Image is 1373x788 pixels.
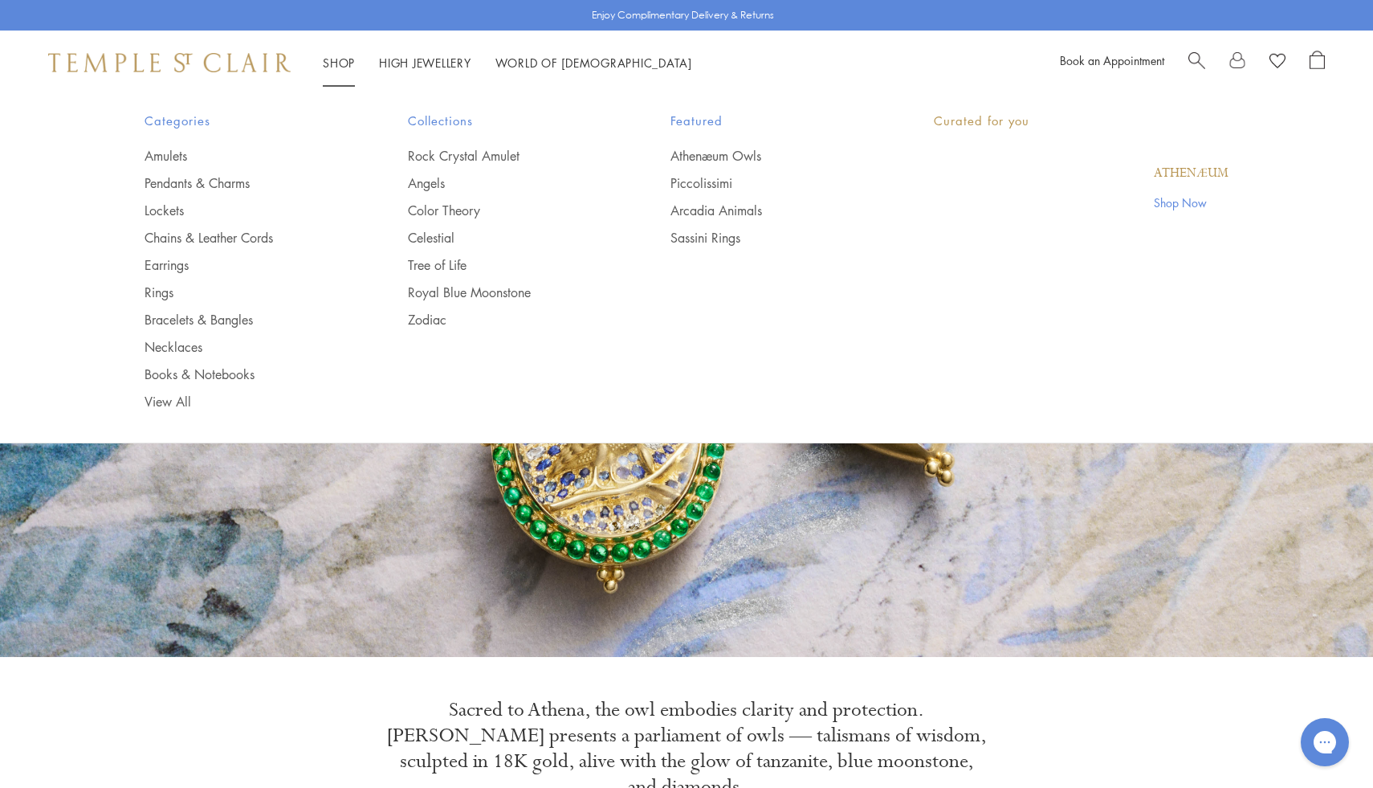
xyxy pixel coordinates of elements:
[495,55,692,71] a: World of [DEMOGRAPHIC_DATA]World of [DEMOGRAPHIC_DATA]
[408,147,607,165] a: Rock Crystal Amulet
[408,256,607,274] a: Tree of Life
[323,53,692,73] nav: Main navigation
[48,53,291,72] img: Temple St. Clair
[145,229,344,247] a: Chains & Leather Cords
[670,202,870,219] a: Arcadia Animals
[408,284,607,301] a: Royal Blue Moonstone
[934,111,1228,131] p: Curated for you
[379,55,471,71] a: High JewelleryHigh Jewellery
[408,174,607,192] a: Angels
[145,365,344,383] a: Books & Notebooks
[145,393,344,410] a: View All
[408,111,607,131] span: Collections
[670,174,870,192] a: Piccolissimi
[670,147,870,165] a: Athenæum Owls
[1154,194,1228,211] a: Shop Now
[408,202,607,219] a: Color Theory
[1154,165,1228,182] a: Athenæum
[145,284,344,301] a: Rings
[145,311,344,329] a: Bracelets & Bangles
[145,202,344,219] a: Lockets
[1188,51,1205,75] a: Search
[592,7,774,23] p: Enjoy Complimentary Delivery & Returns
[408,229,607,247] a: Celestial
[145,147,344,165] a: Amulets
[1293,712,1357,772] iframe: Gorgias live chat messenger
[1269,51,1285,75] a: View Wishlist
[145,174,344,192] a: Pendants & Charms
[670,111,870,131] span: Featured
[670,229,870,247] a: Sassini Rings
[145,111,344,131] span: Categories
[145,338,344,356] a: Necklaces
[323,55,355,71] a: ShopShop
[408,311,607,329] a: Zodiac
[1060,52,1164,68] a: Book an Appointment
[1310,51,1325,75] a: Open Shopping Bag
[145,256,344,274] a: Earrings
